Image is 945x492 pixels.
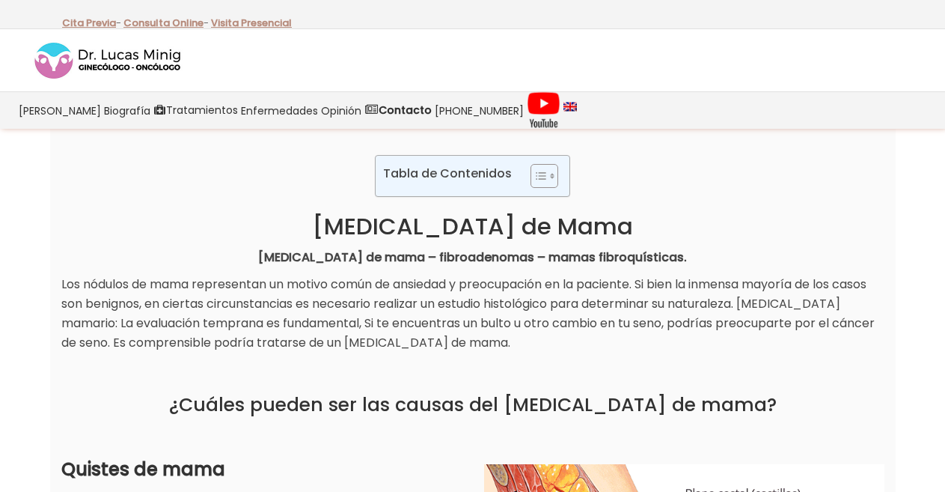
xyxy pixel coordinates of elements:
h1: [MEDICAL_DATA] de Mama [61,212,884,240]
p: Tabla de Contenidos [383,165,512,182]
p: - [62,13,121,33]
strong: [MEDICAL_DATA] de mama – fibroadenomas – mamas fibroquísticas. [258,249,687,266]
span: Biografía [104,102,150,119]
span: Opinión [321,102,361,119]
a: Biografía [103,92,152,129]
a: Consulta Online [123,16,204,30]
a: Opinión [319,92,363,129]
a: Toggle Table of Content [519,163,554,189]
p: Los nódulos de mama representan un motivo común de ansiedad y preocupación en la paciente. Si bie... [61,275,884,353]
a: Videos Youtube Ginecología [525,92,562,129]
a: Tratamientos [152,92,239,129]
strong: Contacto [379,103,432,118]
span: Tratamientos [166,102,238,119]
a: Enfermedades [239,92,319,129]
a: language english [562,92,578,129]
img: language english [563,102,577,111]
a: Cita Previa [62,16,116,30]
a: [PERSON_NAME] [17,92,103,129]
h2: ¿Cuáles pueden ser las causas del [MEDICAL_DATA] de mama? [61,394,884,416]
p: - [123,13,209,33]
span: [PERSON_NAME] [19,102,101,119]
a: Visita Presencial [211,16,292,30]
img: Videos Youtube Ginecología [527,91,560,129]
a: Contacto [363,92,433,129]
span: Enfermedades [241,102,318,119]
a: [PHONE_NUMBER] [433,92,525,129]
span: [PHONE_NUMBER] [435,102,524,119]
strong: Quistes de mama [61,457,225,482]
